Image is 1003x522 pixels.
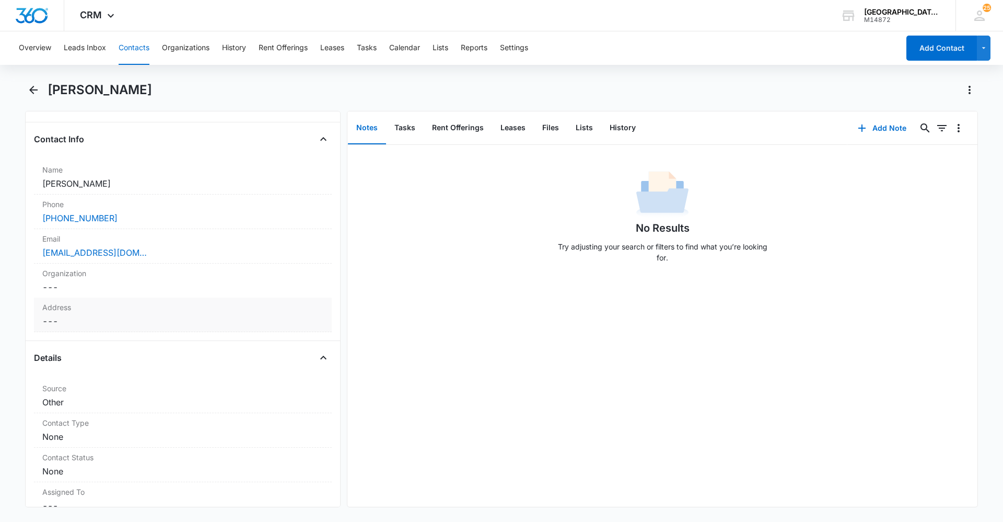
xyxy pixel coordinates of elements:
button: Overflow Menu [950,120,967,137]
button: Reports [461,31,487,65]
label: Name [42,164,323,175]
span: CRM [80,9,102,20]
button: Files [534,112,567,144]
div: account id [864,16,940,24]
button: Contacts [119,31,149,65]
div: Email[EMAIL_ADDRESS][DOMAIN_NAME] [34,229,332,264]
div: notifications count [983,4,991,12]
button: Search... [917,120,934,137]
button: Rent Offerings [424,112,492,144]
h1: [PERSON_NAME] [48,82,152,98]
dd: Other [42,396,323,408]
div: Organization--- [34,264,332,298]
label: Assigned To [42,486,323,497]
div: account name [864,8,940,16]
dd: None [42,430,323,443]
button: Add Note [847,116,917,141]
button: Close [315,131,332,147]
button: Lists [433,31,448,65]
div: SourceOther [34,379,332,413]
label: Address [42,302,323,313]
button: Settings [500,31,528,65]
h1: No Results [636,220,690,236]
button: Lists [567,112,601,144]
img: No Data [636,168,689,220]
button: Rent Offerings [259,31,308,65]
button: Tasks [357,31,377,65]
h4: Details [34,351,62,364]
label: Contact Status [42,452,323,463]
div: Address--- [34,298,332,332]
button: Notes [348,112,386,144]
button: Filters [934,120,950,137]
label: Contact Type [42,417,323,428]
button: Leads Inbox [64,31,106,65]
label: Source [42,383,323,394]
button: Overview [19,31,51,65]
button: Actions [961,82,978,98]
button: History [222,31,246,65]
div: Contact StatusNone [34,448,332,482]
button: Add Contact [906,36,977,61]
a: [PHONE_NUMBER] [42,212,118,224]
button: Leases [320,31,344,65]
div: Name[PERSON_NAME] [34,160,332,195]
button: Leases [492,112,534,144]
button: Calendar [389,31,420,65]
div: Phone[PHONE_NUMBER] [34,195,332,229]
button: Back [25,82,41,98]
span: 25 [983,4,991,12]
p: Try adjusting your search or filters to find what you’re looking for. [553,241,772,263]
label: Email [42,233,323,244]
label: Phone [42,199,323,210]
dd: [PERSON_NAME] [42,177,323,190]
button: History [601,112,644,144]
div: Assigned To--- [34,482,332,517]
div: Contact TypeNone [34,413,332,448]
button: Organizations [162,31,209,65]
button: Close [315,349,332,366]
dd: None [42,465,323,478]
dd: --- [42,315,323,327]
dd: --- [42,500,323,512]
label: Organization [42,268,323,279]
h4: Contact Info [34,133,84,145]
dd: --- [42,281,323,293]
button: Tasks [386,112,424,144]
a: [EMAIL_ADDRESS][DOMAIN_NAME] [42,246,147,259]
